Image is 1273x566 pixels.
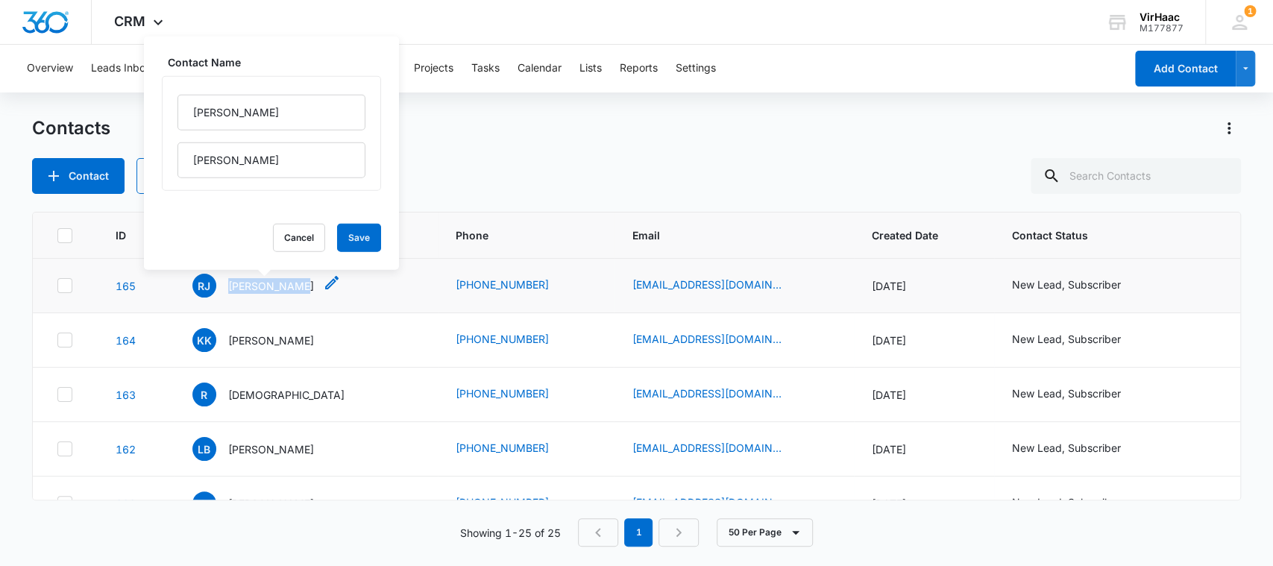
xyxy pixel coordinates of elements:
[579,45,602,92] button: Lists
[632,386,808,403] div: Email - kittigadu007@gmail.com - Select to Edit Field
[168,54,387,70] label: Contact Name
[177,142,365,178] input: Last Name
[32,158,125,194] button: Add Contact
[228,496,314,512] p: [PERSON_NAME]
[116,227,135,243] span: ID
[192,328,341,352] div: Contact Name - Kristina Kozlovsky - Select to Edit Field
[1012,386,1121,401] div: New Lead, Subscriber
[1012,277,1148,295] div: Contact Status - New Lead, Subscriber - Select to Edit Field
[456,227,575,243] span: Phone
[114,13,145,29] span: CRM
[471,45,500,92] button: Tasks
[632,386,781,401] a: [EMAIL_ADDRESS][DOMAIN_NAME]
[459,525,560,541] p: Showing 1-25 of 25
[456,494,549,510] a: [PHONE_NUMBER]
[27,45,73,92] button: Overview
[1012,386,1148,403] div: Contact Status - New Lead, Subscriber - Select to Edit Field
[1135,51,1236,87] button: Add Contact
[456,331,549,347] a: [PHONE_NUMBER]
[192,274,216,298] span: RJ
[872,278,976,294] div: [DATE]
[228,333,314,348] p: [PERSON_NAME]
[228,387,345,403] p: [DEMOGRAPHIC_DATA]
[518,45,562,92] button: Calendar
[624,518,653,547] em: 1
[632,440,781,456] a: [EMAIL_ADDRESS][DOMAIN_NAME]
[136,158,272,194] button: Import Contacts
[456,494,576,512] div: Phone - (773) 574-3572 - Select to Edit Field
[177,95,365,131] input: First Name
[1012,277,1121,292] div: New Lead, Subscriber
[872,333,976,348] div: [DATE]
[116,443,136,456] a: Navigate to contact details page for Lauren Bagwell
[192,274,341,298] div: Contact Name - Rachal Jones - Select to Edit Field
[273,224,325,252] button: Cancel
[456,386,549,401] a: [PHONE_NUMBER]
[456,331,576,349] div: Phone - (414) 793-9125 - Select to Edit Field
[632,331,808,349] div: Email - kozlovsky8@gmail.com - Select to Edit Field
[116,280,136,292] a: Navigate to contact details page for Rachal Jones
[1140,23,1184,34] div: account id
[192,491,341,515] div: Contact Name - Marta Confederat - Select to Edit Field
[116,389,136,401] a: Navigate to contact details page for Rama
[1012,331,1148,349] div: Contact Status - New Lead, Subscriber - Select to Edit Field
[1012,227,1195,243] span: Contact Status
[1244,5,1256,17] span: 1
[632,494,781,510] a: [EMAIL_ADDRESS][DOMAIN_NAME]
[632,331,781,347] a: [EMAIL_ADDRESS][DOMAIN_NAME]
[1012,331,1121,347] div: New Lead, Subscriber
[1140,11,1184,23] div: account name
[414,45,453,92] button: Projects
[872,441,976,457] div: [DATE]
[578,518,699,547] nav: Pagination
[632,440,808,458] div: Email - labagwell92@gmail.com - Select to Edit Field
[632,277,808,295] div: Email - lojoindustries@gmail.com - Select to Edit Field
[456,440,549,456] a: [PHONE_NUMBER]
[1244,5,1256,17] div: notifications count
[192,437,216,461] span: LB
[192,491,216,515] span: MC
[116,497,136,510] a: Navigate to contact details page for Marta Confederat
[1012,440,1121,456] div: New Lead, Subscriber
[91,45,151,92] button: Leads Inbox
[456,277,576,295] div: Phone - (205) 447-0000 - Select to Edit Field
[632,277,781,292] a: [EMAIL_ADDRESS][DOMAIN_NAME]
[192,437,341,461] div: Contact Name - Lauren Bagwell - Select to Edit Field
[192,383,216,406] span: R
[116,334,136,347] a: Navigate to contact details page for Kristina Kozlovsky
[1217,116,1241,140] button: Actions
[1012,494,1121,510] div: New Lead, Subscriber
[620,45,658,92] button: Reports
[192,328,216,352] span: KK
[632,227,814,243] span: Email
[676,45,716,92] button: Settings
[1012,440,1148,458] div: Contact Status - New Lead, Subscriber - Select to Edit Field
[717,518,813,547] button: 50 Per Page
[632,494,808,512] div: Email - martaiacob76@yahoo.com - Select to Edit Field
[456,277,549,292] a: [PHONE_NUMBER]
[1012,494,1148,512] div: Contact Status - New Lead, Subscriber - Select to Edit Field
[456,440,576,458] div: Phone - (850) 516-3034 - Select to Edit Field
[1031,158,1241,194] input: Search Contacts
[337,224,381,252] button: Save
[228,278,314,294] p: [PERSON_NAME]
[456,386,576,403] div: Phone - (251) 406-2486 - Select to Edit Field
[192,383,371,406] div: Contact Name - Rama - Select to Edit Field
[872,227,955,243] span: Created Date
[872,387,976,403] div: [DATE]
[32,117,110,139] h1: Contacts
[228,441,314,457] p: [PERSON_NAME]
[872,496,976,512] div: [DATE]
